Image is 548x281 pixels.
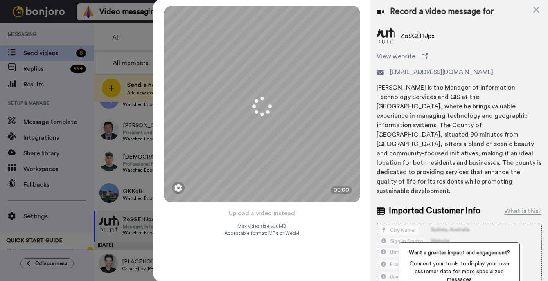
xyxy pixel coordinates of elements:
[331,186,352,194] div: 00:00
[377,52,415,61] span: View website
[377,83,542,196] div: [PERSON_NAME] is the Manager of Information Technology Services and GIS at the [GEOGRAPHIC_DATA],...
[238,223,286,229] span: Max video size: 500 MB
[377,52,542,61] a: View website
[390,67,493,77] span: [EMAIL_ADDRESS][DOMAIN_NAME]
[226,208,297,218] button: Upload a video instead
[504,206,542,216] div: What is this?
[389,205,480,217] span: Imported Customer Info
[225,230,299,236] span: Acceptable format: MP4 or WebM
[405,249,513,257] span: Want a greater impact and engagement?
[174,184,182,192] img: ic_gear.svg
